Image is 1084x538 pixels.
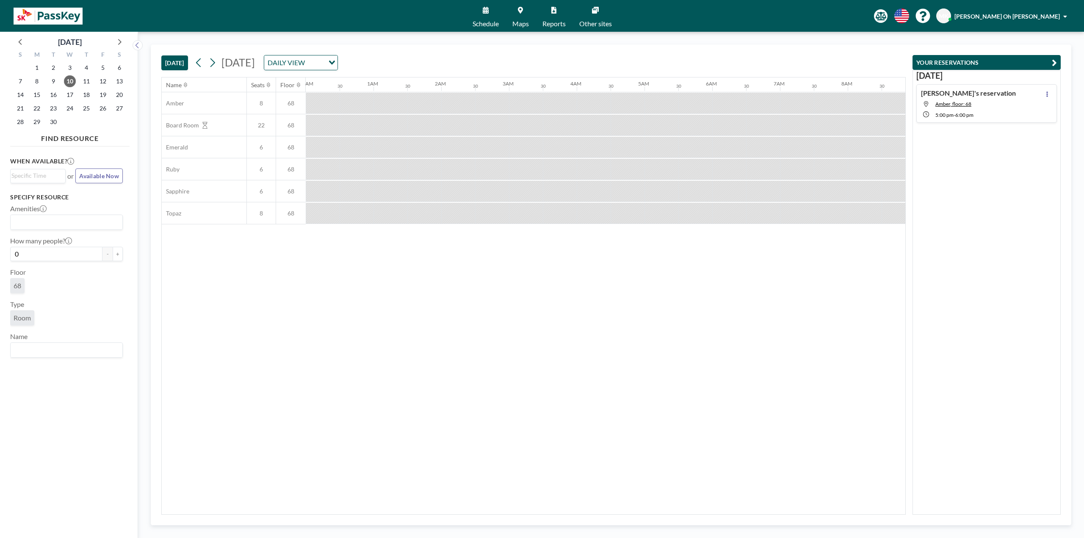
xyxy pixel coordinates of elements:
div: F [94,50,111,61]
span: Available Now [79,172,119,179]
h3: Specify resource [10,193,123,201]
div: 7AM [774,80,785,87]
span: Schedule [473,20,499,27]
span: 68 [276,99,306,107]
div: W [62,50,78,61]
span: Wednesday, September 3, 2025 [64,62,76,74]
h3: [DATE] [916,70,1057,81]
span: Saturday, September 6, 2025 [113,62,125,74]
span: Monday, September 15, 2025 [31,89,43,101]
div: T [45,50,62,61]
span: Monday, September 8, 2025 [31,75,43,87]
span: 68 [276,188,306,195]
span: 6:00 PM [955,112,973,118]
span: 22 [247,121,276,129]
label: Floor [10,268,26,276]
div: 5AM [638,80,649,87]
div: Floor [280,81,295,89]
span: Wednesday, September 24, 2025 [64,102,76,114]
span: Sunday, September 28, 2025 [14,116,26,128]
span: Board Room [162,121,199,129]
span: Room [14,314,31,322]
span: 5:00 PM [935,112,954,118]
span: Saturday, September 20, 2025 [113,89,125,101]
span: 6 [247,166,276,173]
div: S [12,50,29,61]
div: 30 [879,83,885,89]
h4: [PERSON_NAME]'s reservation [921,89,1016,97]
div: 8AM [841,80,852,87]
div: S [111,50,127,61]
div: 30 [405,83,410,89]
span: Thursday, September 18, 2025 [80,89,92,101]
div: 12AM [299,80,313,87]
div: 30 [744,83,749,89]
span: 8 [247,210,276,217]
span: DAILY VIEW [266,57,307,68]
span: Sunday, September 14, 2025 [14,89,26,101]
span: Tuesday, September 23, 2025 [47,102,59,114]
label: How many people? [10,237,72,245]
span: Tuesday, September 9, 2025 [47,75,59,87]
label: Type [10,300,24,309]
span: Saturday, September 27, 2025 [113,102,125,114]
span: 68 [276,121,306,129]
span: Monday, September 1, 2025 [31,62,43,74]
div: 30 [812,83,817,89]
span: Topaz [162,210,181,217]
div: 30 [676,83,681,89]
button: Available Now [75,168,123,183]
span: 8 [247,99,276,107]
div: Search for option [11,215,122,229]
label: Name [10,332,28,341]
button: - [102,247,113,261]
span: MK [939,12,948,20]
span: 68 [276,166,306,173]
span: 6 [247,143,276,151]
img: organization-logo [14,8,83,25]
span: Amber [162,99,184,107]
span: Friday, September 12, 2025 [97,75,109,87]
span: Thursday, September 4, 2025 [80,62,92,74]
div: Name [166,81,182,89]
div: Seats [251,81,265,89]
span: Ruby [162,166,180,173]
span: - [954,112,955,118]
span: 68 [14,281,21,290]
span: Maps [512,20,529,27]
input: Search for option [307,57,324,68]
span: Thursday, September 11, 2025 [80,75,92,87]
span: Reports [542,20,566,27]
span: Amber, floor: 68 [935,101,971,107]
span: Tuesday, September 2, 2025 [47,62,59,74]
div: Search for option [11,343,122,357]
span: [DATE] [221,56,255,69]
div: 3AM [503,80,514,87]
input: Search for option [11,345,118,356]
span: Friday, September 5, 2025 [97,62,109,74]
span: 6 [247,188,276,195]
button: + [113,247,123,261]
span: [PERSON_NAME] Oh [PERSON_NAME] [954,13,1060,20]
span: Other sites [579,20,612,27]
input: Search for option [11,171,61,180]
div: 6AM [706,80,717,87]
div: 1AM [367,80,378,87]
span: 68 [276,210,306,217]
div: 4AM [570,80,581,87]
span: Monday, September 29, 2025 [31,116,43,128]
button: YOUR RESERVATIONS [913,55,1061,70]
div: [DATE] [58,36,82,48]
div: Search for option [11,169,65,182]
div: 2AM [435,80,446,87]
div: 30 [473,83,478,89]
span: Tuesday, September 16, 2025 [47,89,59,101]
span: Sunday, September 7, 2025 [14,75,26,87]
div: 30 [608,83,614,89]
span: Monday, September 22, 2025 [31,102,43,114]
input: Search for option [11,217,118,228]
div: Search for option [264,55,337,70]
div: M [29,50,45,61]
span: Sunday, September 21, 2025 [14,102,26,114]
div: 30 [541,83,546,89]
